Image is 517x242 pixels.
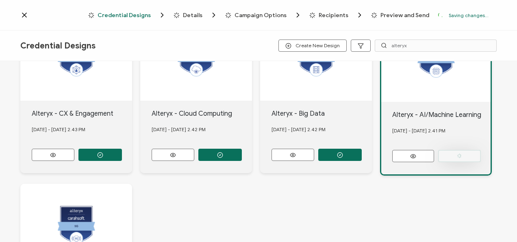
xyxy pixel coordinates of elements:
[88,11,166,19] span: Credential Designs
[371,12,429,18] span: Preview and Send
[20,41,96,51] span: Credential Designs
[272,109,372,119] div: Alteryx - Big Data
[225,11,302,19] span: Campaign Options
[476,203,517,242] iframe: Chat Widget
[278,40,347,52] button: Create New Design
[32,109,133,119] div: Alteryx - CX & Engagement
[375,40,497,52] input: Search
[380,12,429,18] span: Preview and Send
[152,119,252,141] div: [DATE] - [DATE] 2.42 PM
[272,119,372,141] div: [DATE] - [DATE] 2.42 PM
[392,110,491,120] div: Alteryx - AI/Machine Learning
[285,43,340,49] span: Create New Design
[235,12,287,18] span: Campaign Options
[309,11,364,19] span: Recipients
[319,12,348,18] span: Recipients
[449,12,489,18] p: Saving changes...
[88,11,429,19] div: Breadcrumb
[174,11,218,19] span: Details
[183,12,202,18] span: Details
[392,120,491,142] div: [DATE] - [DATE] 2.41 PM
[32,119,133,141] div: [DATE] - [DATE] 2.43 PM
[98,12,151,18] span: Credential Designs
[152,109,252,119] div: Alteryx - Cloud Computing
